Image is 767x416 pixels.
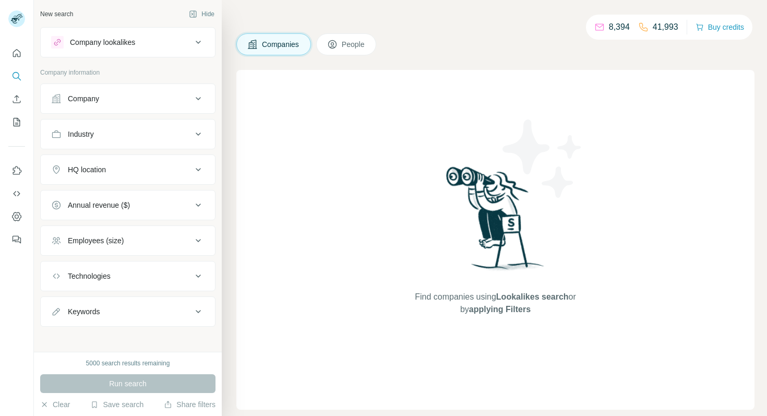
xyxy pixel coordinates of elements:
button: Company [41,86,215,111]
button: Use Surfe on LinkedIn [8,161,25,180]
button: Enrich CSV [8,90,25,109]
div: Industry [68,129,94,139]
img: Surfe Illustration - Woman searching with binoculars [441,164,550,280]
span: applying Filters [469,305,531,314]
span: Lookalikes search [496,292,569,301]
span: Companies [262,39,300,50]
button: Clear [40,399,70,410]
button: Keywords [41,299,215,324]
div: HQ location [68,164,106,175]
div: Employees (size) [68,235,124,246]
button: Company lookalikes [41,30,215,55]
img: Surfe Illustration - Stars [496,112,590,206]
button: Feedback [8,230,25,249]
button: Hide [182,6,222,22]
button: Buy credits [696,20,744,34]
div: Company lookalikes [70,37,135,47]
button: My lists [8,113,25,132]
button: Quick start [8,44,25,63]
button: Employees (size) [41,228,215,253]
span: Find companies using or by [412,291,579,316]
div: Company [68,93,99,104]
button: Annual revenue ($) [41,193,215,218]
div: New search [40,9,73,19]
div: Technologies [68,271,111,281]
div: Annual revenue ($) [68,200,130,210]
p: 41,993 [653,21,678,33]
button: Search [8,67,25,86]
button: Save search [90,399,143,410]
button: Dashboard [8,207,25,226]
span: People [342,39,366,50]
button: Use Surfe API [8,184,25,203]
div: Keywords [68,306,100,317]
button: Technologies [41,264,215,289]
p: 8,394 [609,21,630,33]
p: Company information [40,68,215,77]
button: Industry [41,122,215,147]
h4: Search [236,13,754,27]
button: HQ location [41,157,215,182]
div: 5000 search results remaining [86,359,170,368]
button: Share filters [164,399,215,410]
